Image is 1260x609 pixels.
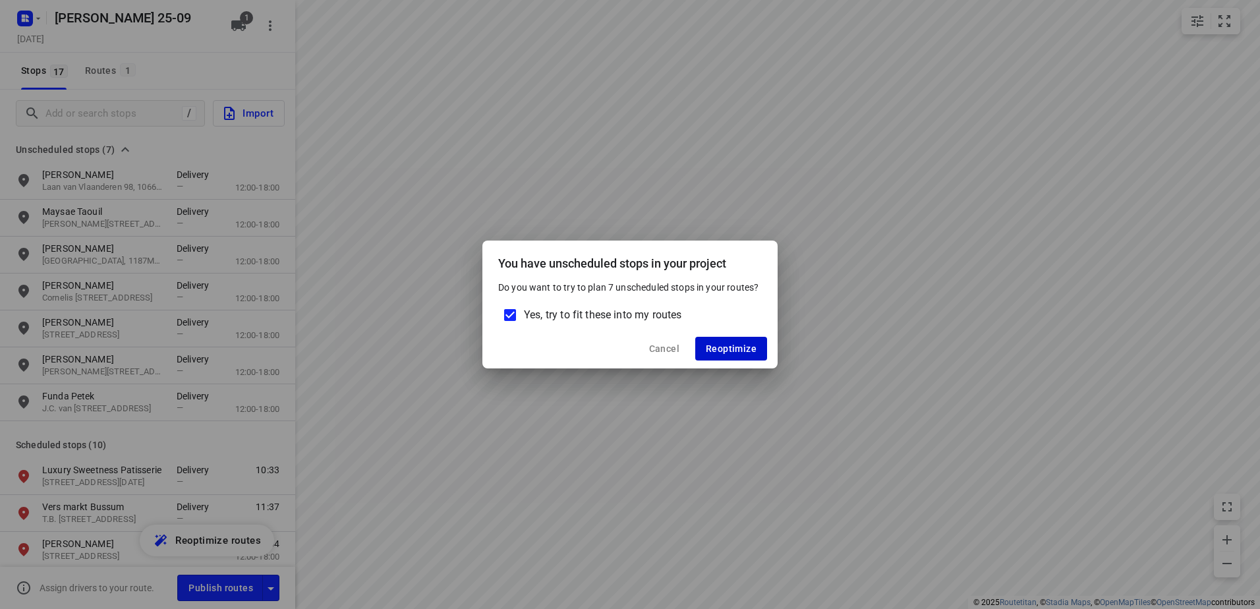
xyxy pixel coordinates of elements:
[706,343,757,354] span: Reoptimize
[482,241,778,281] div: You have unscheduled stops in your project
[639,337,690,361] button: Cancel
[524,307,681,323] span: Yes, try to fit these into my routes
[649,343,679,354] span: Cancel
[498,282,759,293] span: Do you want to try to plan 7 unscheduled stops in your routes?
[695,337,767,361] button: Reoptimize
